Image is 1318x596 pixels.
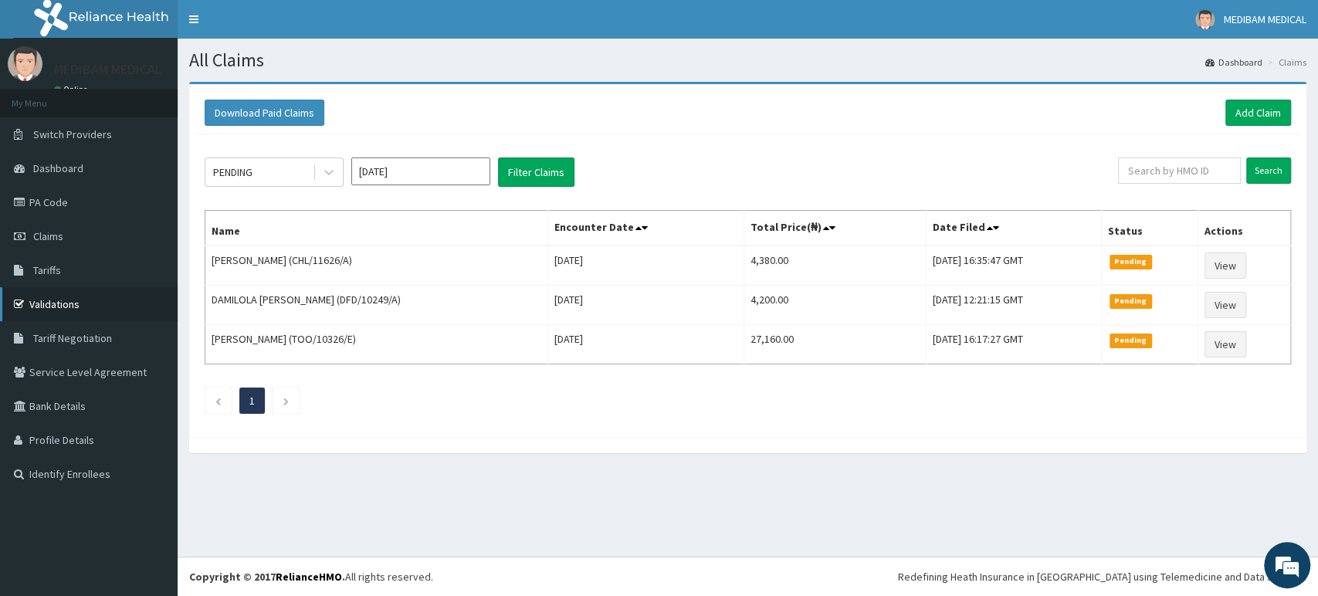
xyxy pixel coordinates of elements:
[548,211,744,246] th: Encounter Date
[33,229,63,243] span: Claims
[205,325,548,364] td: [PERSON_NAME] (TOO/10326/E)
[1195,10,1215,29] img: User Image
[1204,331,1246,357] a: View
[1246,157,1291,184] input: Search
[205,286,548,325] td: DAMILOLA [PERSON_NAME] (DFD/10249/A)
[8,46,42,81] img: User Image
[205,246,548,286] td: [PERSON_NAME] (CHL/11626/A)
[744,325,927,364] td: 27,160.00
[1204,292,1246,318] a: View
[189,570,345,584] strong: Copyright © 2017 .
[744,211,927,246] th: Total Price(₦)
[33,331,112,345] span: Tariff Negotiation
[178,557,1318,596] footer: All rights reserved.
[213,164,252,180] div: PENDING
[351,157,490,185] input: Select Month and Year
[926,286,1101,325] td: [DATE] 12:21:15 GMT
[926,325,1101,364] td: [DATE] 16:17:27 GMT
[926,211,1101,246] th: Date Filed
[205,100,324,126] button: Download Paid Claims
[276,570,342,584] a: RelianceHMO
[1110,294,1152,308] span: Pending
[898,569,1306,584] div: Redefining Heath Insurance in [GEOGRAPHIC_DATA] using Telemedicine and Data Science!
[1264,56,1306,69] li: Claims
[926,246,1101,286] td: [DATE] 16:35:47 GMT
[205,211,548,246] th: Name
[283,394,290,408] a: Next page
[33,161,83,175] span: Dashboard
[1205,56,1262,69] a: Dashboard
[548,325,744,364] td: [DATE]
[744,246,927,286] td: 4,380.00
[54,63,162,76] p: MEDIBAM MEDICAL
[1110,255,1152,269] span: Pending
[54,84,91,95] a: Online
[548,286,744,325] td: [DATE]
[1204,252,1246,279] a: View
[33,263,61,277] span: Tariffs
[548,246,744,286] td: [DATE]
[1101,211,1198,246] th: Status
[1225,100,1291,126] a: Add Claim
[189,50,1306,70] h1: All Claims
[1198,211,1290,246] th: Actions
[215,394,222,408] a: Previous page
[1224,12,1306,26] span: MEDIBAM MEDICAL
[33,127,112,141] span: Switch Providers
[249,394,255,408] a: Page 1 is your current page
[1118,157,1241,184] input: Search by HMO ID
[1110,334,1152,347] span: Pending
[498,157,574,187] button: Filter Claims
[744,286,927,325] td: 4,200.00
